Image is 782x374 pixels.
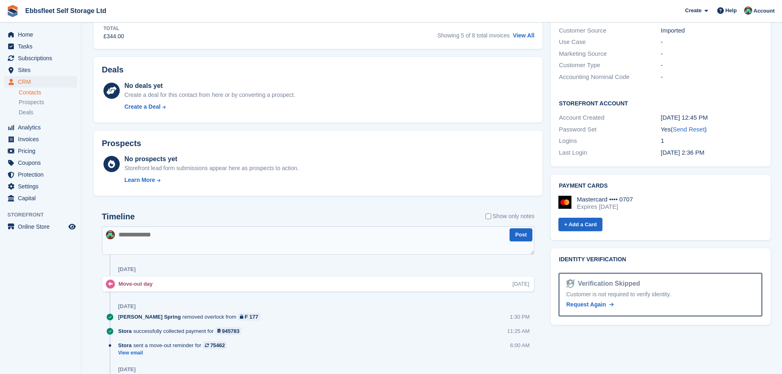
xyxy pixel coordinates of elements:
div: Expires [DATE] [577,203,633,210]
span: Pricing [18,145,67,157]
div: Mastercard •••• 0707 [577,196,633,203]
a: + Add a Card [558,218,602,231]
div: Use Case [559,37,661,47]
img: Identity Verification Ready [566,279,574,288]
div: No deals yet [124,81,295,91]
a: menu [4,192,77,204]
div: Last Login [559,148,661,157]
a: menu [4,145,77,157]
a: menu [4,122,77,133]
div: F 177 [245,313,258,321]
div: 945783 [222,327,239,335]
a: View email [118,350,231,357]
div: - [661,61,762,70]
span: ( ) [671,126,707,133]
div: 1:30 PM [510,313,529,321]
div: Create a Deal [124,103,160,111]
a: Send Reset [673,126,705,133]
label: Show only notes [485,212,535,221]
h2: Prospects [102,139,141,148]
span: Storefront [7,211,81,219]
div: 1 [661,136,762,146]
a: Deals [19,108,77,117]
span: Coupons [18,157,67,168]
a: menu [4,169,77,180]
a: Learn More [124,176,299,184]
input: Show only notes [485,212,491,221]
div: Marketing Source [559,49,661,59]
div: [DATE] [512,280,529,288]
span: Deals [19,109,33,116]
a: Preview store [67,222,77,232]
div: removed overlock from [118,313,264,321]
span: Protection [18,169,67,180]
span: Subscriptions [18,52,67,64]
span: Online Store [18,221,67,232]
h2: Storefront Account [559,99,762,107]
div: [DATE] [118,303,136,310]
a: 945783 [215,327,242,335]
a: menu [4,52,77,64]
img: George Spring [106,230,115,239]
a: menu [4,221,77,232]
div: Imported [661,26,762,35]
div: successfully collected payment for [118,327,246,335]
div: - [661,72,762,82]
div: Password Set [559,125,661,134]
div: sent a move-out reminder for [118,341,231,349]
img: Mastercard Logo [558,196,571,209]
div: Verification Skipped [575,279,640,289]
a: F 177 [238,313,260,321]
span: Help [725,7,737,15]
a: 75462 [203,341,227,349]
span: CRM [18,76,67,87]
span: Stora [118,341,132,349]
div: Storefront lead form submissions appear here as prospects to action. [124,164,299,173]
a: Create a Deal [124,103,295,111]
span: [PERSON_NAME] Spring [118,313,181,321]
span: Request Again [566,301,606,308]
a: menu [4,181,77,192]
span: Analytics [18,122,67,133]
div: Accounting Nominal Code [559,72,661,82]
span: Create [685,7,701,15]
span: Account [753,7,775,15]
h2: Payment cards [559,183,762,189]
span: Tasks [18,41,67,52]
span: Stora [118,327,132,335]
div: No prospects yet [124,154,299,164]
span: Invoices [18,133,67,145]
div: Move-out day [119,280,157,288]
time: 2025-03-05 14:36:40 UTC [661,149,704,156]
button: Post [510,228,532,242]
img: stora-icon-8386f47178a22dfd0bd8f6a31ec36ba5ce8667c1dd55bd0f319d3a0aa187defe.svg [7,5,19,17]
h2: Timeline [102,212,135,221]
div: Yes [661,125,762,134]
a: Prospects [19,98,77,107]
div: Create a deal for this contact from here or by converting a prospect. [124,91,295,99]
span: Capital [18,192,67,204]
div: Customer Type [559,61,661,70]
a: menu [4,157,77,168]
a: Contacts [19,89,77,96]
a: menu [4,133,77,145]
h2: Deals [102,65,123,74]
div: [DATE] [118,366,136,373]
img: George Spring [744,7,752,15]
div: 75462 [210,341,225,349]
div: [DATE] [118,266,136,273]
a: menu [4,76,77,87]
span: Home [18,29,67,40]
div: - [661,37,762,47]
span: Sites [18,64,67,76]
a: menu [4,64,77,76]
div: 11:25 AM [507,327,529,335]
div: Customer is not required to verify identity. [566,290,755,299]
a: menu [4,29,77,40]
h2: Identity verification [559,256,762,263]
span: Showing 5 of 8 total invoices [437,32,510,39]
span: Settings [18,181,67,192]
div: Account Created [559,113,661,122]
div: - [661,49,762,59]
div: 6:00 AM [510,341,530,349]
